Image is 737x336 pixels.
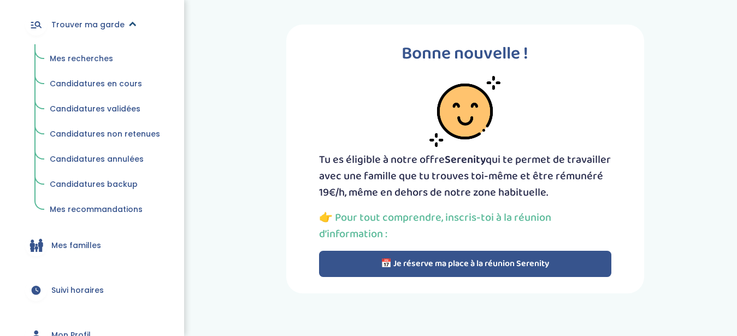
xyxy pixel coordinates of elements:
button: 📅 Je réserve ma place à la réunion Serenity [319,251,611,277]
img: smiley-face [429,76,500,147]
span: Candidatures annulées [50,154,144,164]
a: Mes recherches [42,49,168,69]
a: Mes recommandations [42,199,168,220]
a: Candidatures annulées [42,149,168,170]
a: Candidatures en cours [42,74,168,95]
a: Candidatures validées [42,99,168,120]
p: Bonne nouvelle ! [319,41,611,67]
p: 👉 Pour tout comprendre, inscris-toi à la réunion d’information : [319,209,611,242]
a: Mes familles [16,226,168,265]
a: Candidatures backup [42,174,168,195]
span: Trouver ma garde [51,19,125,31]
span: Mes recommandations [50,204,143,215]
span: Candidatures validées [50,103,140,114]
span: Candidatures en cours [50,78,142,89]
span: Candidatures backup [50,179,138,190]
a: Trouver ma garde [16,5,168,44]
a: Candidatures non retenues [42,124,168,145]
p: Tu es éligible à notre offre qui te permet de travailler avec une famille que tu trouves toi-même... [319,151,611,201]
span: Candidatures non retenues [50,128,160,139]
a: Suivi horaires [16,270,168,310]
span: Mes recherches [50,53,113,64]
span: Serenity [445,151,486,168]
span: Suivi horaires [51,285,104,296]
span: Mes familles [51,240,101,251]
